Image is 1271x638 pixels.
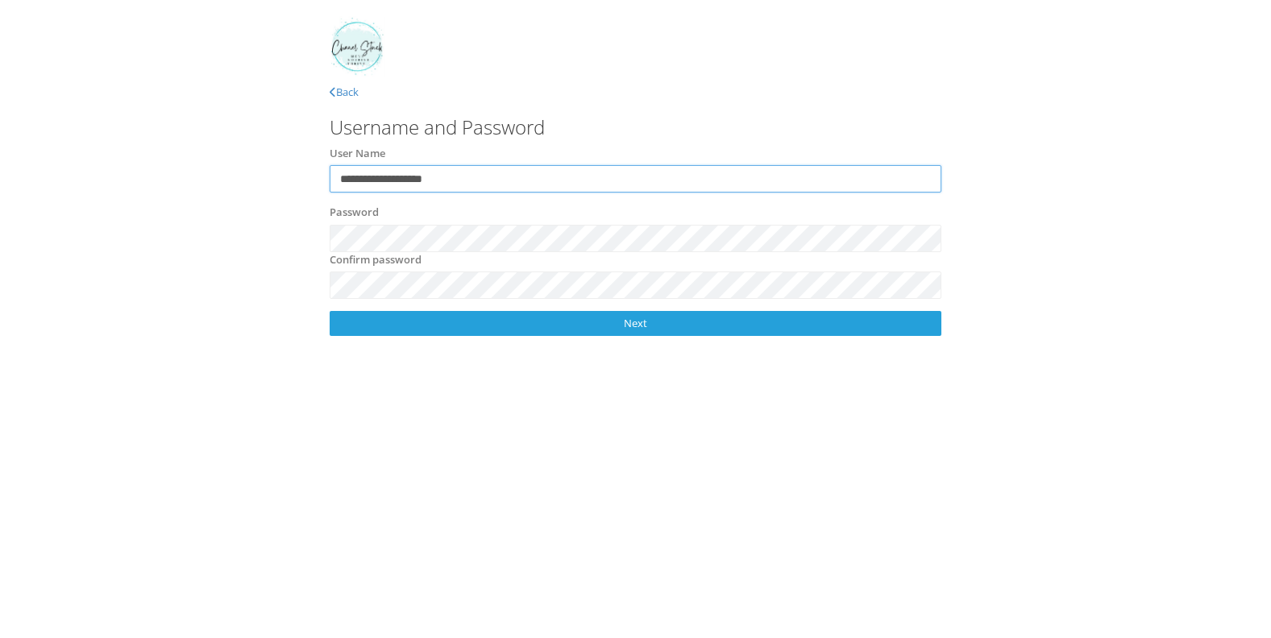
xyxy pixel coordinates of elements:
[330,85,359,99] a: Back
[330,117,941,138] h3: Username and Password
[330,252,422,268] label: Confirm password
[330,205,379,221] label: Password
[330,16,385,77] img: csl.jpg
[330,146,385,162] label: User Name
[330,311,941,336] a: Next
